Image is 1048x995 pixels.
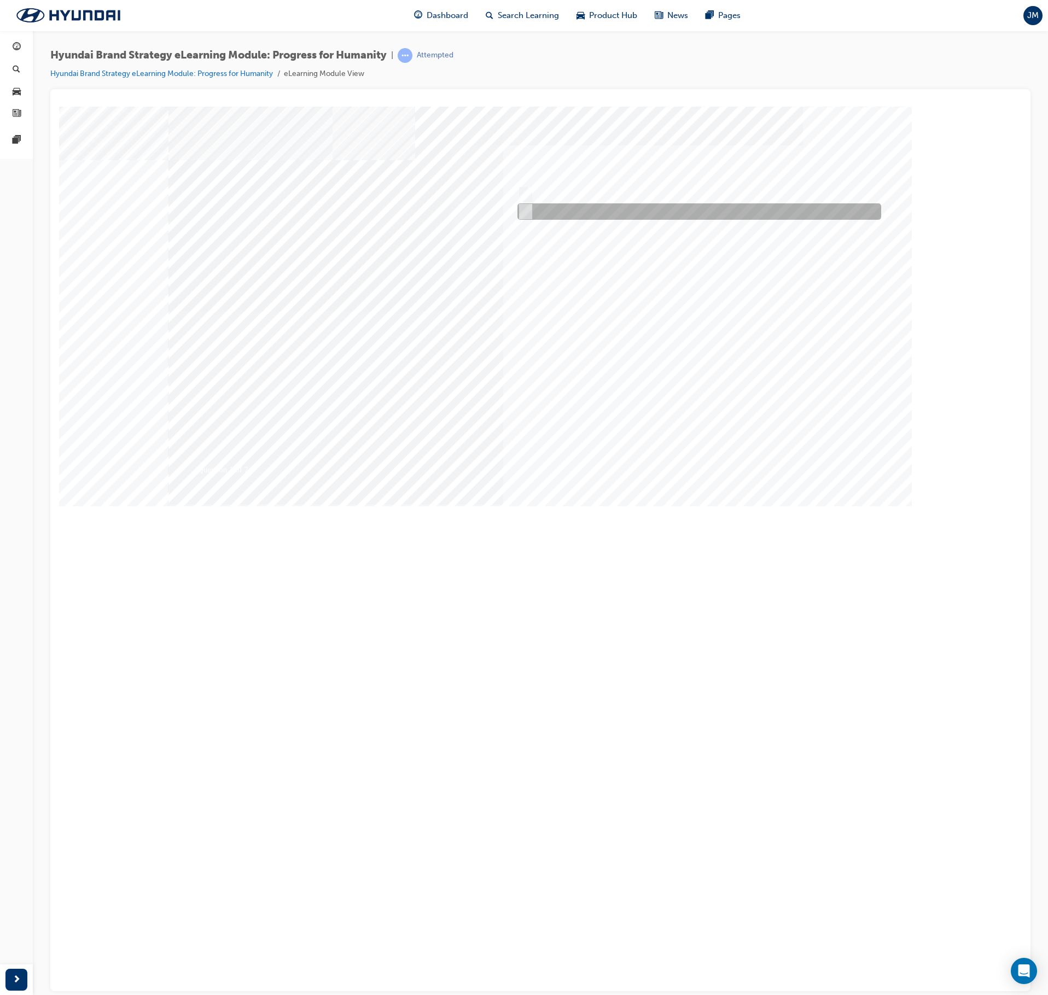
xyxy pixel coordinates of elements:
[398,48,412,63] span: learningRecordVerb_ATTEMPT-icon
[498,9,559,22] span: Search Learning
[718,9,741,22] span: Pages
[284,68,364,80] li: eLearning Module View
[13,87,21,97] span: car-icon
[1027,9,1039,22] span: JM
[405,4,477,27] a: guage-iconDashboard
[589,9,637,22] span: Product Hub
[13,65,20,75] span: search-icon
[577,9,585,22] span: car-icon
[568,4,646,27] a: car-iconProduct Hub
[477,4,568,27] a: search-iconSearch Learning
[414,9,422,22] span: guage-icon
[655,9,663,22] span: news-icon
[486,9,493,22] span: search-icon
[706,9,714,22] span: pages-icon
[50,49,387,62] span: Hyundai Brand Strategy eLearning Module: Progress for Humanity
[13,136,21,145] span: pages-icon
[137,355,199,371] div: Question 1 of 7
[5,4,131,27] img: Trak
[13,109,21,119] span: news-icon
[1023,6,1043,25] button: JM
[13,973,21,987] span: next-icon
[50,69,273,78] a: Hyundai Brand Strategy eLearning Module: Progress for Humanity
[13,43,21,52] span: guage-icon
[391,49,393,62] span: |
[667,9,688,22] span: News
[1011,958,1037,984] div: Open Intercom Messenger
[646,4,697,27] a: news-iconNews
[417,50,453,61] div: Attempted
[697,4,749,27] a: pages-iconPages
[427,9,468,22] span: Dashboard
